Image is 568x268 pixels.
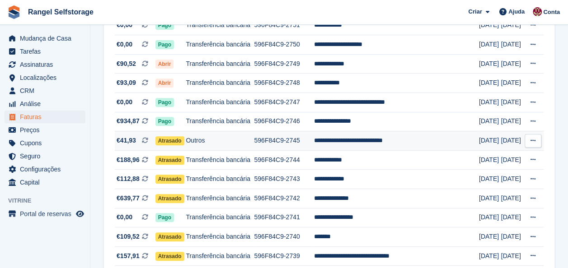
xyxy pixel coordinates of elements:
[479,131,501,151] td: [DATE]
[186,16,254,35] td: Transferência bancária
[5,84,85,97] a: menu
[479,208,501,227] td: [DATE]
[186,131,254,151] td: Outros
[186,246,254,266] td: Transferência bancária
[5,124,85,136] a: menu
[186,208,254,227] td: Transferência bancária
[5,32,85,45] a: menu
[20,45,74,58] span: Tarefas
[501,74,523,93] td: [DATE]
[117,251,140,261] span: €157,91
[155,252,184,261] span: Atrasado
[479,246,501,266] td: [DATE]
[155,79,174,88] span: Abrir
[20,208,74,220] span: Portal de reservas
[501,246,523,266] td: [DATE]
[479,16,501,35] td: [DATE]
[155,40,174,49] span: Pago
[155,232,184,241] span: Atrasado
[117,59,136,69] span: €90,52
[75,208,85,219] a: Loja de pré-visualização
[254,150,314,170] td: 596F84C9-2744
[155,136,184,145] span: Atrasado
[479,35,501,55] td: [DATE]
[20,58,74,71] span: Assinaturas
[117,232,140,241] span: €109,52
[186,170,254,189] td: Transferência bancária
[24,5,97,19] a: Rangel Selfstorage
[479,170,501,189] td: [DATE]
[155,98,174,107] span: Pago
[501,170,523,189] td: [DATE]
[155,194,184,203] span: Atrasado
[254,35,314,55] td: 596F84C9-2750
[117,97,132,107] span: €0,00
[254,208,314,227] td: 596F84C9-2741
[5,71,85,84] a: menu
[186,150,254,170] td: Transferência bancária
[501,54,523,74] td: [DATE]
[117,40,132,49] span: €0,00
[155,117,174,126] span: Pago
[20,163,74,176] span: Configurações
[186,189,254,208] td: Transferência bancária
[501,150,523,170] td: [DATE]
[501,208,523,227] td: [DATE]
[20,32,74,45] span: Mudança de Casa
[5,137,85,149] a: menu
[479,74,501,93] td: [DATE]
[479,93,501,112] td: [DATE]
[533,7,542,16] img: Diana Moreira
[8,196,90,205] span: Vitrine
[5,45,85,58] a: menu
[254,170,314,189] td: 596F84C9-2743
[155,175,184,184] span: Atrasado
[117,194,140,203] span: €639,77
[501,35,523,55] td: [DATE]
[117,20,132,30] span: €0,00
[5,163,85,176] a: menu
[117,155,140,165] span: €188,96
[479,150,501,170] td: [DATE]
[501,93,523,112] td: [DATE]
[186,227,254,247] td: Transferência bancária
[155,213,174,222] span: Pago
[508,7,525,16] span: Ajuda
[468,7,482,16] span: Criar
[20,84,74,97] span: CRM
[501,112,523,131] td: [DATE]
[186,74,254,93] td: Transferência bancária
[254,74,314,93] td: 596F84C9-2748
[254,189,314,208] td: 596F84C9-2742
[20,71,74,84] span: Localizações
[186,54,254,74] td: Transferência bancária
[20,124,74,136] span: Preços
[254,227,314,247] td: 596F84C9-2740
[117,174,140,184] span: €112,88
[155,60,174,69] span: Abrir
[186,35,254,55] td: Transferência bancária
[20,111,74,123] span: Faturas
[5,150,85,162] a: menu
[479,189,501,208] td: [DATE]
[20,137,74,149] span: Cupons
[501,131,523,151] td: [DATE]
[186,93,254,112] td: Transferência bancária
[501,189,523,208] td: [DATE]
[254,246,314,266] td: 596F84C9-2739
[479,112,501,131] td: [DATE]
[5,208,85,220] a: menu
[479,54,501,74] td: [DATE]
[543,8,560,17] span: Conta
[20,150,74,162] span: Seguro
[501,227,523,247] td: [DATE]
[20,176,74,189] span: Capital
[479,227,501,247] td: [DATE]
[5,111,85,123] a: menu
[155,21,174,30] span: Pago
[5,97,85,110] a: menu
[254,131,314,151] td: 596F84C9-2745
[254,54,314,74] td: 596F84C9-2749
[254,16,314,35] td: 596F84C9-2751
[7,5,21,19] img: stora-icon-8386f47178a22dfd0bd8f6a31ec36ba5ce8667c1dd55bd0f319d3a0aa187defe.svg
